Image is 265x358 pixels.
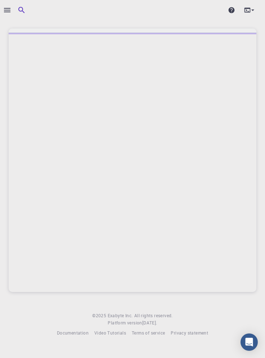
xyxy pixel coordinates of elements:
a: [DATE]. [142,319,157,327]
span: Privacy statement [171,330,208,336]
a: Documentation [57,329,89,337]
a: Exabyte Inc. [108,312,133,319]
span: Video Tutorials [94,330,126,336]
span: [DATE] . [142,320,157,326]
span: Platform version [108,319,142,327]
div: Open Intercom Messenger [241,333,258,351]
span: © 2025 [92,312,107,319]
span: Terms of service [132,330,165,336]
span: Exabyte Inc. [108,313,133,318]
a: Video Tutorials [94,329,126,337]
span: Documentation [57,330,89,336]
a: Terms of service [132,329,165,337]
span: All rights reserved. [134,312,173,319]
a: Privacy statement [171,329,208,337]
